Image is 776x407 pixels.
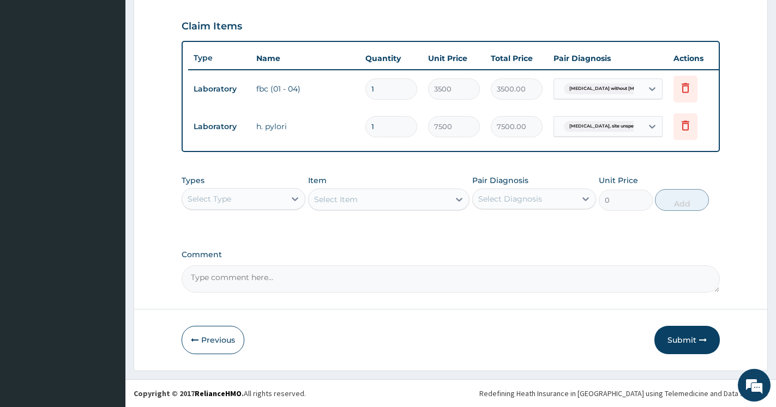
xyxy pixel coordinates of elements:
button: Submit [654,326,720,354]
div: Chat with us now [57,61,183,75]
th: Quantity [360,47,423,69]
a: RelianceHMO [195,388,242,398]
th: Actions [668,47,723,69]
textarea: Type your message and hit 'Enter' [5,282,208,320]
button: Previous [182,326,244,354]
th: Pair Diagnosis [548,47,668,69]
th: Unit Price [423,47,485,69]
label: Pair Diagnosis [472,175,528,186]
td: Laboratory [188,79,251,99]
td: Laboratory [188,117,251,137]
div: Redefining Heath Insurance in [GEOGRAPHIC_DATA] using Telemedicine and Data Science! [479,388,768,399]
div: Select Type [188,193,231,204]
h3: Claim Items [182,21,242,33]
span: We're online! [63,130,151,240]
th: Name [251,47,360,69]
td: fbc (01 - 04) [251,78,360,100]
label: Item [308,175,327,186]
div: Select Diagnosis [478,193,542,204]
button: Add [655,189,709,211]
label: Unit Price [599,175,638,186]
span: [MEDICAL_DATA], site unspecified [564,121,652,132]
td: h. pylori [251,116,360,137]
label: Types [182,176,204,185]
div: Minimize live chat window [179,5,205,32]
strong: Copyright © 2017 . [134,388,244,398]
th: Total Price [485,47,548,69]
th: Type [188,48,251,68]
footer: All rights reserved. [125,379,776,407]
img: d_794563401_company_1708531726252_794563401 [20,54,44,82]
label: Comment [182,250,720,259]
span: [MEDICAL_DATA] without [MEDICAL_DATA] [564,83,674,94]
